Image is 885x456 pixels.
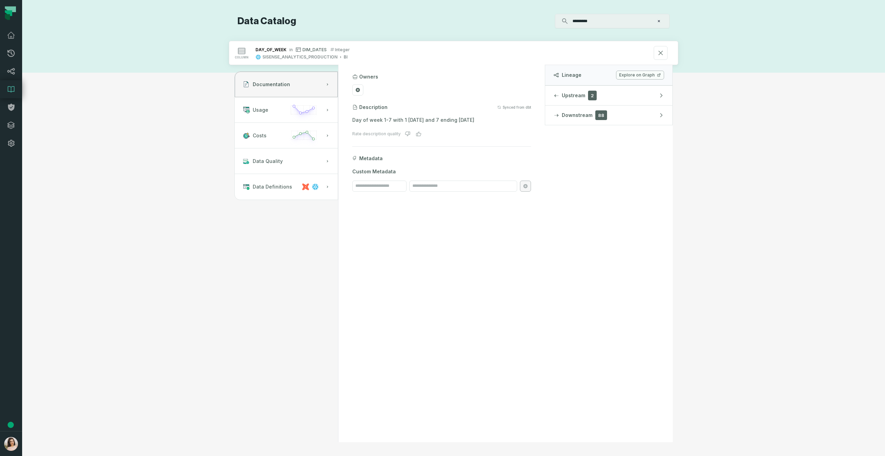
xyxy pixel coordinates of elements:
span: Data Quality [253,158,283,165]
h3: Owners [359,73,378,80]
p: Day of week 1-7 with 1 [DATE] and 7 ending [DATE] [352,116,531,124]
div: SISENSE_ANALYTICS_PRODUCTION [262,54,337,60]
span: DIM_DATES [302,47,327,52]
button: Downstream88 [545,106,672,125]
h1: Data Catalog [237,15,296,27]
button: Synced from dbt [497,105,531,109]
button: Upstream2 [545,86,672,105]
span: in [289,47,293,52]
span: Downstream [562,112,593,119]
span: Usage [253,107,268,113]
button: columnDAY_OF_WEEKinDIM_DATESintegerSISENSE_ANALYTICS_PRODUCTIONBI [229,41,678,65]
span: Metadata [359,155,383,162]
span: 88 [595,110,607,120]
span: 2 [588,91,597,100]
div: Tooltip anchor [8,422,14,428]
div: BI [344,54,347,60]
span: Data Definitions [253,183,292,190]
div: DAY_OF_WEEK [255,47,287,52]
span: Lineage [562,72,581,79]
a: Explore on Graph [616,71,664,80]
h3: Description [359,104,388,111]
span: Costs [253,132,267,139]
span: integer [335,47,350,52]
img: avatar of Kateryna Viflinzider [4,437,18,451]
span: Upstream [562,92,585,99]
span: column [235,56,249,59]
span: Custom Metadata [352,168,531,175]
button: Clear search query [655,18,662,25]
div: Rate description quality [352,131,401,137]
span: Documentation [253,81,290,88]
